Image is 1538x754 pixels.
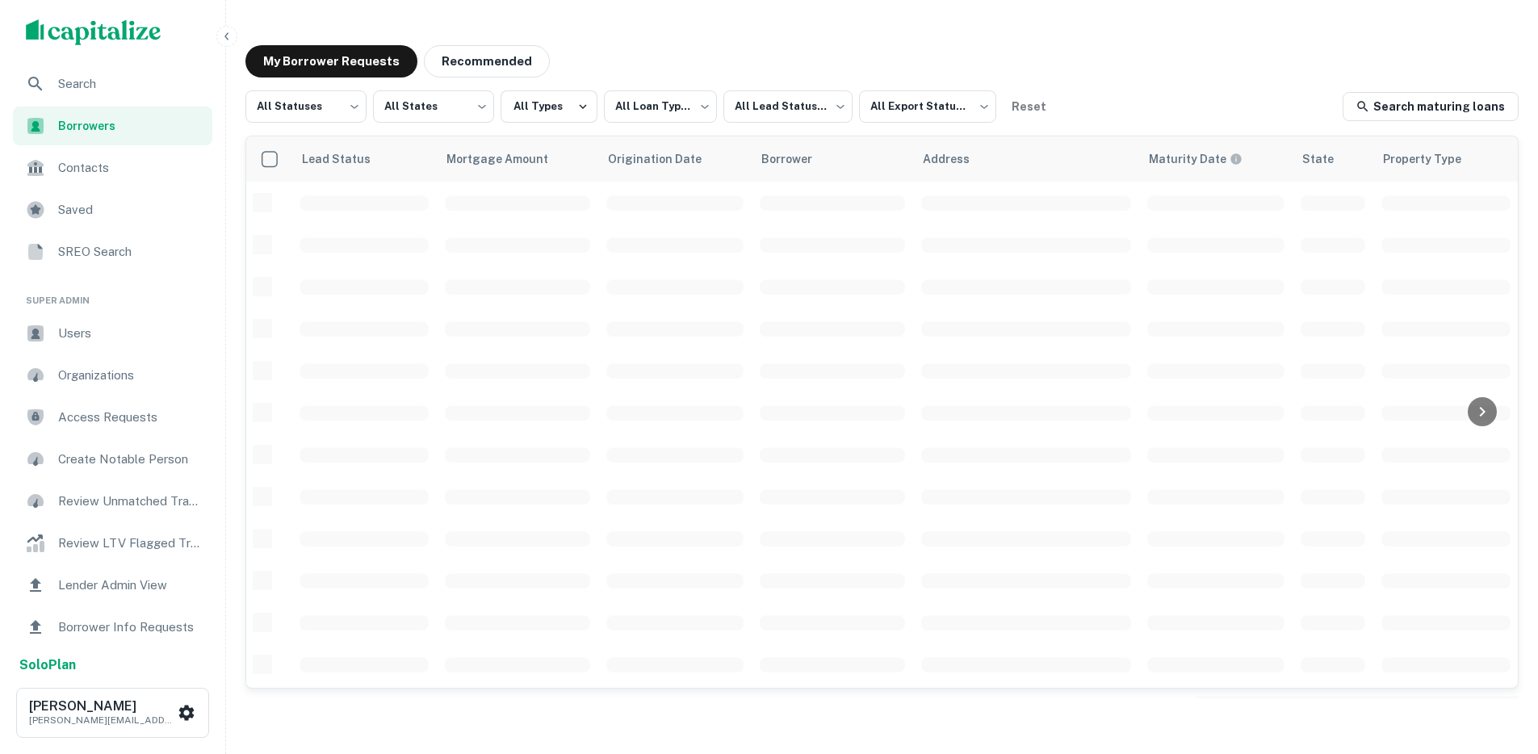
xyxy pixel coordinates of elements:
a: Organizations [13,356,212,395]
span: Address [923,149,991,169]
li: Super Admin [13,274,212,314]
a: Access Requests [13,398,212,437]
iframe: Chat Widget [1457,625,1538,702]
span: Review Unmatched Transactions [58,492,203,511]
a: Borrowers [13,107,212,145]
span: Create Notable Person [58,450,203,469]
span: Search [58,74,203,94]
span: Lender Admin View [58,576,203,595]
button: My Borrower Requests [245,45,417,77]
span: Contacts [58,158,203,178]
a: Contacts [13,149,212,187]
a: SREO Search [13,232,212,271]
div: All Lead Statuses [723,86,853,128]
span: Saved [58,200,203,220]
strong: Solo Plan [19,657,76,672]
button: Recommended [424,45,550,77]
button: [PERSON_NAME][PERSON_NAME][EMAIL_ADDRESS][DOMAIN_NAME] [16,688,209,738]
a: Review Unmatched Transactions [13,482,212,521]
span: Organizations [58,366,203,385]
span: Property Type [1383,149,1482,169]
div: Maturity dates displayed may be estimated. Please contact the lender for the most accurate maturi... [1149,150,1243,168]
th: Lead Status [291,136,437,182]
span: State [1302,149,1355,169]
p: [PERSON_NAME][EMAIL_ADDRESS][DOMAIN_NAME] [29,713,174,727]
th: Maturity dates displayed may be estimated. Please contact the lender for the most accurate maturi... [1139,136,1293,182]
span: Lead Status [301,149,392,169]
span: Borrowers [58,117,203,135]
span: Borrower [761,149,833,169]
a: Search [13,65,212,103]
div: All States [373,86,494,128]
th: Origination Date [598,136,752,182]
div: All Loan Types [604,86,717,128]
span: Mortgage Amount [446,149,569,169]
span: Borrower Info Requests [58,618,203,637]
a: Borrower Info Requests [13,608,212,647]
th: Property Type [1373,136,1519,182]
h6: Maturity Date [1149,150,1226,168]
span: Review LTV Flagged Transactions [58,534,203,553]
div: All Statuses [245,86,367,128]
a: Saved [13,191,212,229]
th: State [1293,136,1373,182]
span: Origination Date [608,149,723,169]
div: All Export Statuses [859,86,996,128]
img: capitalize-logo.png [26,19,161,45]
a: Create Notable Person [13,440,212,479]
button: Reset [1003,90,1054,123]
h6: [PERSON_NAME] [29,700,174,713]
span: Users [58,324,203,343]
a: Search maturing loans [1343,92,1519,121]
th: Borrower [752,136,913,182]
span: Maturity dates displayed may be estimated. Please contact the lender for the most accurate maturi... [1149,150,1264,168]
a: Users [13,314,212,353]
th: Mortgage Amount [437,136,598,182]
a: Lender Admin View [13,566,212,605]
a: Review LTV Flagged Transactions [13,524,212,563]
span: Access Requests [58,408,203,427]
a: SoloPlan [19,656,76,675]
button: All Types [501,90,597,123]
span: SREO Search [58,242,203,262]
th: Address [913,136,1139,182]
